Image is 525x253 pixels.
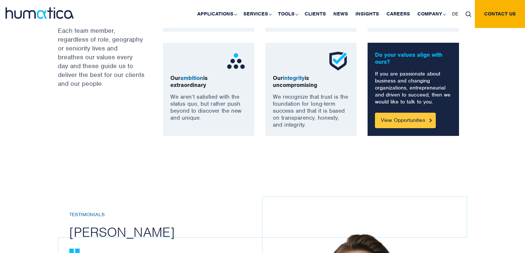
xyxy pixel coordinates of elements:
[375,113,436,128] a: View Opportunities
[6,7,74,19] img: logo
[283,74,305,82] span: integrity
[170,75,247,89] p: Our is extraordinary
[375,70,452,105] p: If you are passionate about business and changing organizations, entrepreneurial and driven to su...
[69,212,273,218] h6: Testimonials
[375,52,452,66] p: Do your values align with ours?
[327,50,349,72] img: ico
[273,94,350,129] p: We recognize that trust is the foundation for long-term success and that it is based on transpare...
[452,11,458,17] span: DE
[430,119,432,122] img: Button
[170,94,247,122] p: We aren’t satisfied with the status quo, but rather push beyond to discover the new and unique.
[225,50,247,72] img: ico
[180,74,203,82] span: ambition
[69,224,273,240] h2: [PERSON_NAME]
[273,75,350,89] p: Our is uncompromising
[466,11,471,17] img: search_icon
[58,8,145,88] p: Our values underpin everything we do at Humatica. Each team member, regardless of role, geography...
